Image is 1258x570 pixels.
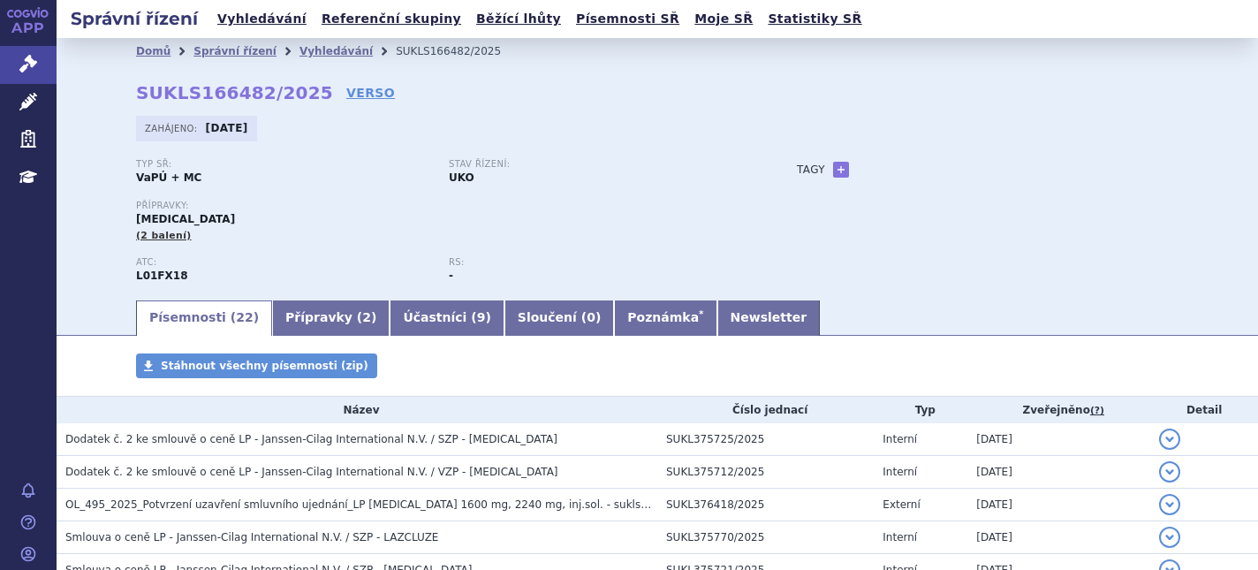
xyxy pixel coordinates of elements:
a: Statistiky SŘ [762,7,867,31]
span: Stáhnout všechny písemnosti (zip) [161,360,368,372]
a: Běžící lhůty [471,7,566,31]
strong: VaPÚ + MC [136,171,201,184]
h2: Správní řízení [57,6,212,31]
span: Dodatek č. 2 ke smlouvě o ceně LP - Janssen-Cilag International N.V. / SZP - RYBREVANT [65,433,557,445]
p: ATC: [136,257,431,268]
strong: AMIVANTAMAB [136,270,188,282]
a: Referenční skupiny [316,7,466,31]
span: 2 [362,310,371,324]
td: SUKL375770/2025 [657,521,874,554]
span: Dodatek č. 2 ke smlouvě o ceně LP - Janssen-Cilag International N.V. / VZP - RYBREVANT [65,466,558,478]
span: 22 [236,310,253,324]
a: Vyhledávání [299,45,373,57]
a: Stáhnout všechny písemnosti (zip) [136,353,377,378]
span: Smlouva o ceně LP - Janssen-Cilag International N.V. / SZP - LAZCLUZE [65,531,438,543]
span: Interní [883,531,917,543]
td: [DATE] [967,423,1150,456]
a: Účastníci (9) [390,300,504,336]
strong: SUKLS166482/2025 [136,82,333,103]
th: Zveřejněno [967,397,1150,423]
a: VERSO [346,84,395,102]
td: [DATE] [967,489,1150,521]
span: [MEDICAL_DATA] [136,213,235,225]
td: SUKL375725/2025 [657,423,874,456]
h3: Tagy [797,159,825,180]
span: 0 [587,310,595,324]
td: [DATE] [967,521,1150,554]
a: Písemnosti (22) [136,300,272,336]
strong: - [449,270,453,282]
p: Stav řízení: [449,159,744,170]
td: SUKL376418/2025 [657,489,874,521]
a: Vyhledávání [212,7,312,31]
button: detail [1159,527,1180,548]
th: Typ [874,397,967,423]
a: Písemnosti SŘ [571,7,685,31]
span: Zahájeno: [145,121,201,135]
a: Poznámka* [614,300,716,336]
button: detail [1159,494,1180,515]
button: detail [1159,461,1180,483]
th: Název [57,397,657,423]
li: SUKLS166482/2025 [396,38,524,65]
span: Externí [883,498,920,511]
th: Detail [1150,397,1258,423]
button: detail [1159,429,1180,450]
td: [DATE] [967,456,1150,489]
span: 9 [477,310,486,324]
a: Moje SŘ [689,7,758,31]
a: Správní řízení [193,45,277,57]
abbr: (?) [1090,405,1104,417]
td: SUKL375712/2025 [657,456,874,489]
p: Přípravky: [136,201,762,211]
a: Newsletter [717,300,821,336]
span: Interní [883,433,917,445]
span: (2 balení) [136,230,192,241]
p: Typ SŘ: [136,159,431,170]
a: Přípravky (2) [272,300,390,336]
a: Sloučení (0) [504,300,614,336]
th: Číslo jednací [657,397,874,423]
span: OL_495_2025_Potvrzení uzavření smluvního ujednání_LP RYBREVANT 1600 mg, 2240 mg, inj.sol. - sukls... [65,498,712,511]
strong: [DATE] [206,122,248,134]
a: Domů [136,45,171,57]
p: RS: [449,257,744,268]
strong: UKO [449,171,474,184]
a: + [833,162,849,178]
span: Interní [883,466,917,478]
